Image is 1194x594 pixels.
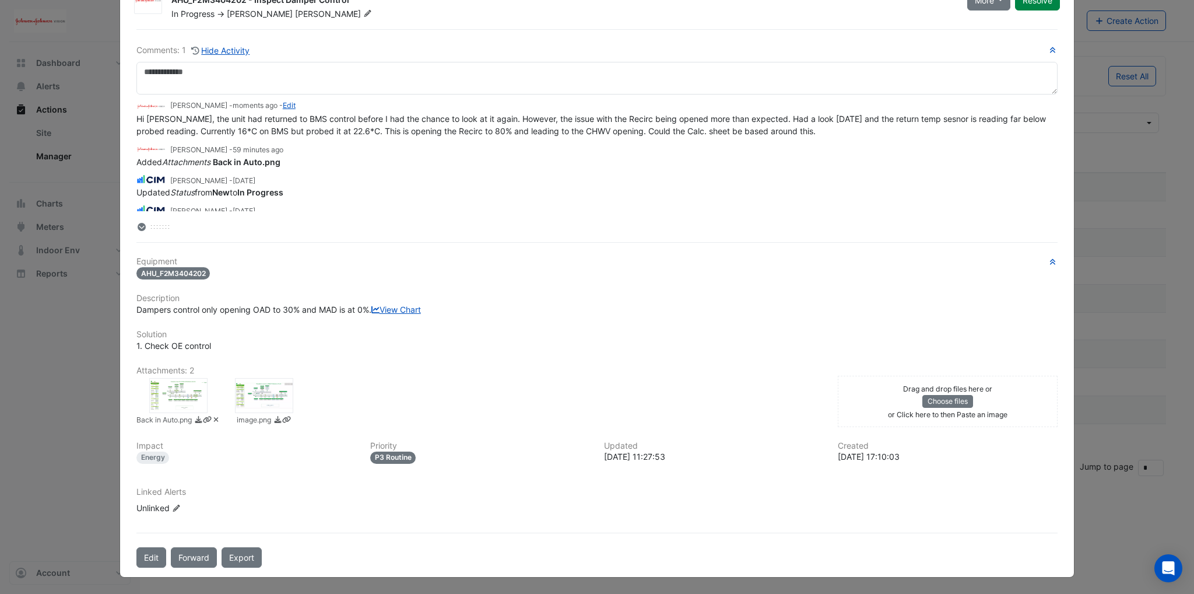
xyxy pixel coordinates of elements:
h6: Attachments: 2 [136,366,1058,376]
strong: In Progress [237,187,283,197]
button: Hide Activity [191,44,251,57]
span: 1. Check OE control [136,341,211,351]
span: 2025-08-28 10:46:17 [233,145,283,154]
h6: Updated [604,441,824,451]
div: P3 Routine [370,452,416,464]
div: Back in Auto.png [149,378,208,413]
div: Open Intercom Messenger [1154,554,1182,582]
h6: Linked Alerts [136,487,1058,497]
h6: Priority [370,441,590,451]
a: Delete [212,415,220,427]
button: Forward [171,547,217,568]
small: Drag and drop files here or [903,385,992,393]
h6: Equipment [136,257,1058,267]
a: Download [194,415,203,427]
span: Dampers control only opening OAD to 30% and MAD is at 0%. [136,305,421,315]
img: CIM [136,204,166,216]
div: Unlinked [136,502,276,514]
span: Updated from to [136,187,283,197]
div: Comments: 1 [136,44,251,57]
div: [DATE] 11:27:53 [604,450,824,463]
a: Export [222,547,262,568]
img: JnJ Vision Care [136,100,166,113]
em: Attachments [162,157,210,167]
span: -> [217,9,224,19]
fa-layers: More [136,223,147,231]
small: [PERSON_NAME] - [170,176,255,186]
small: [PERSON_NAME] - [170,206,255,216]
strong: New [212,187,230,197]
span: 2025-08-26 11:27:40 [233,207,255,215]
small: [PERSON_NAME] - - [170,100,296,111]
strong: Back in Auto.png [213,157,280,167]
fa-icon: Edit Linked Alerts [172,504,181,513]
small: Back in Auto.png [136,415,192,427]
a: Download [273,415,282,427]
small: [PERSON_NAME] - [170,145,283,155]
small: or Click here to then Paste an image [888,410,1007,419]
span: Hi [PERSON_NAME], the unit had returned to BMS control before I had the chance to look at it agai... [136,114,1048,136]
div: image.png [235,378,293,413]
span: Added [136,157,280,167]
div: [DATE] 17:10:03 [838,450,1058,463]
em: Status [170,187,195,197]
span: 2025-08-26 11:27:53 [233,176,255,185]
h6: Description [136,293,1058,303]
span: [PERSON_NAME] [295,8,374,20]
h6: Solution [136,330,1058,340]
span: [PERSON_NAME] [227,9,293,19]
span: 2025-08-28 11:45:36 [233,101,278,110]
h6: Created [838,441,1058,451]
h6: Impact [136,441,356,451]
a: Copy link to clipboard [282,415,291,427]
div: Energy [136,452,170,464]
a: View Chart [371,305,421,315]
span: In Progress [171,9,215,19]
a: Copy link to clipboard [203,415,212,427]
small: image.png [237,415,271,427]
button: Edit [136,547,166,568]
img: JnJ Vision Care [136,142,166,155]
img: CIM [136,173,166,186]
span: AHU_F2M3404202 [136,267,210,279]
a: Edit [283,101,296,110]
button: Choose files [922,395,973,408]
